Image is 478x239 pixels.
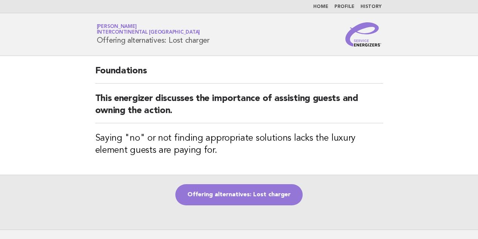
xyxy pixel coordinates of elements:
h2: This energizer discusses the importance of assisting guests and owning the action. [95,93,383,123]
a: Home [313,5,328,9]
h3: Saying "no" or not finding appropriate solutions lacks the luxury element guests are paying for. [95,132,383,157]
a: Profile [334,5,354,9]
img: Service Energizers [345,22,382,47]
a: [PERSON_NAME]InterContinental [GEOGRAPHIC_DATA] [97,24,200,35]
span: InterContinental [GEOGRAPHIC_DATA] [97,30,200,35]
a: Offering alternatives: Lost charger [175,184,303,205]
h2: Foundations [95,65,383,84]
a: History [360,5,382,9]
h1: Offering alternatives: Lost charger [97,25,210,44]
